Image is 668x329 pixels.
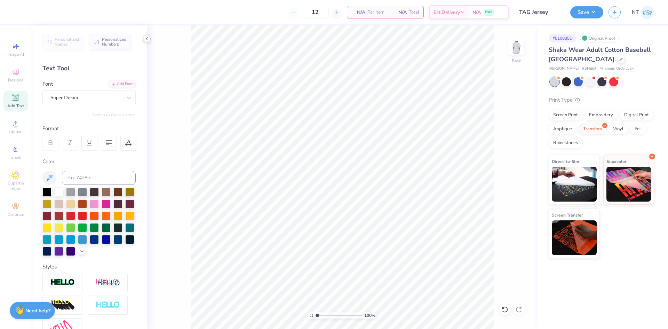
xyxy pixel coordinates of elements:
[549,46,651,63] span: Shaka Wear Adult Cotton Baseball [GEOGRAPHIC_DATA]
[367,9,384,16] span: Per Item
[55,37,79,47] span: Personalized Names
[599,66,634,72] span: Minimum Order: 12 +
[96,278,120,287] img: Shadow
[10,155,21,160] span: Greek
[8,52,24,57] span: Image AI
[549,34,576,42] div: # 510835D
[62,171,136,185] input: e.g. 7428 c
[549,124,576,134] div: Applique
[92,112,136,118] button: Switch to Greek Letters
[9,129,23,134] span: Upload
[393,9,407,16] span: N/A
[50,300,75,311] img: 3d Illusion
[7,103,24,109] span: Add Text
[7,212,24,217] span: Decorate
[606,158,627,165] span: Supacolor
[579,124,606,134] div: Transfers
[409,9,419,16] span: Total
[630,124,646,134] div: Foil
[549,96,654,104] div: Print Type
[549,110,582,120] div: Screen Print
[42,80,53,88] label: Font
[351,9,365,16] span: N/A
[609,124,628,134] div: Vinyl
[582,66,596,72] span: # SHBBJ
[549,66,579,72] span: [PERSON_NAME]
[25,307,50,314] strong: Need help?
[42,125,136,133] div: Format
[580,34,619,42] div: Original Proof
[584,110,618,120] div: Embroidery
[108,80,136,88] div: Add Font
[549,138,582,148] div: Rhinestones
[552,211,583,219] span: Screen Transfer
[514,5,565,19] input: Untitled Design
[512,58,521,64] div: Back
[102,37,127,47] span: Personalized Numbers
[302,6,329,18] input: – –
[42,158,136,166] div: Color
[509,40,523,54] img: Back
[606,167,651,202] img: Supacolor
[42,263,136,271] div: Styles
[552,167,597,202] img: Direct-to-film
[434,9,460,16] span: Est. Delivery
[620,110,653,120] div: Digital Print
[552,220,597,255] img: Screen Transfer
[472,9,481,16] span: N/A
[570,6,603,18] button: Save
[552,158,579,165] span: Direct-to-film
[641,6,654,19] img: Nestor Talens
[485,10,492,15] span: FREE
[632,6,654,19] a: NT
[632,8,639,16] span: NT
[42,64,136,73] div: Text Tool
[8,77,23,83] span: Designs
[364,312,375,319] span: 100 %
[96,301,120,309] img: Negative Space
[50,279,75,287] img: Stroke
[3,180,28,191] span: Clipart & logos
